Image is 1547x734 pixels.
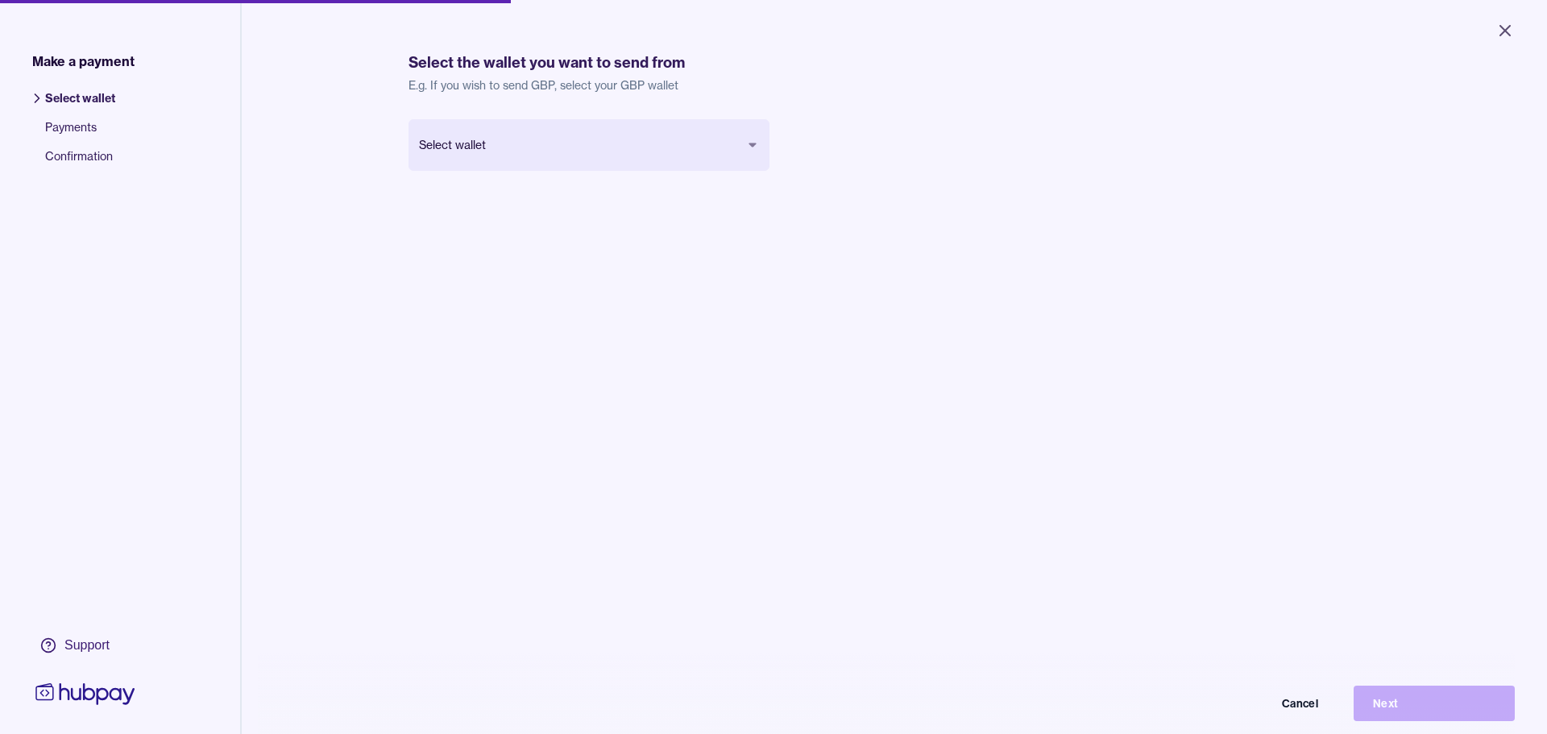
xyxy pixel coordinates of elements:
[45,90,115,119] span: Select wallet
[32,52,135,71] span: Make a payment
[32,628,139,662] a: Support
[409,52,1381,74] h1: Select the wallet you want to send from
[64,637,110,654] div: Support
[409,77,1381,93] p: E.g. If you wish to send GBP, select your GBP wallet
[45,119,115,148] span: Payments
[1176,686,1338,721] button: Cancel
[1476,13,1534,48] button: Close
[45,148,115,177] span: Confirmation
